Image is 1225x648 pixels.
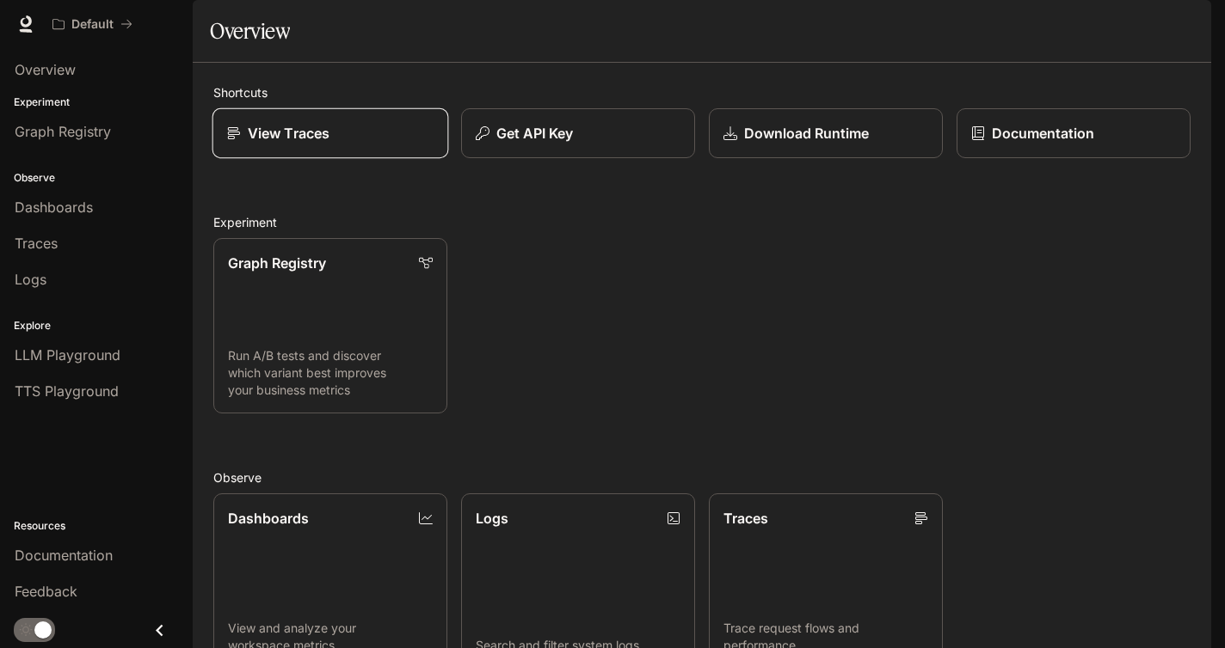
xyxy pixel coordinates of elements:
a: Graph RegistryRun A/B tests and discover which variant best improves your business metrics [213,238,447,413]
h2: Shortcuts [213,83,1191,101]
p: Dashboards [228,508,309,529]
a: Download Runtime [709,108,943,158]
p: Graph Registry [228,253,326,273]
h2: Experiment [213,213,1191,231]
p: View Traces [248,123,329,144]
h2: Observe [213,468,1191,486]
p: Download Runtime [744,123,869,144]
button: Get API Key [461,108,695,158]
p: Default [71,17,114,32]
p: Run A/B tests and discover which variant best improves your business metrics [228,347,433,399]
p: Traces [723,508,768,529]
a: Documentation [957,108,1191,158]
a: View Traces [212,108,449,159]
button: All workspaces [45,7,140,41]
p: Documentation [992,123,1094,144]
p: Get API Key [496,123,573,144]
h1: Overview [210,14,290,48]
p: Logs [476,508,508,529]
